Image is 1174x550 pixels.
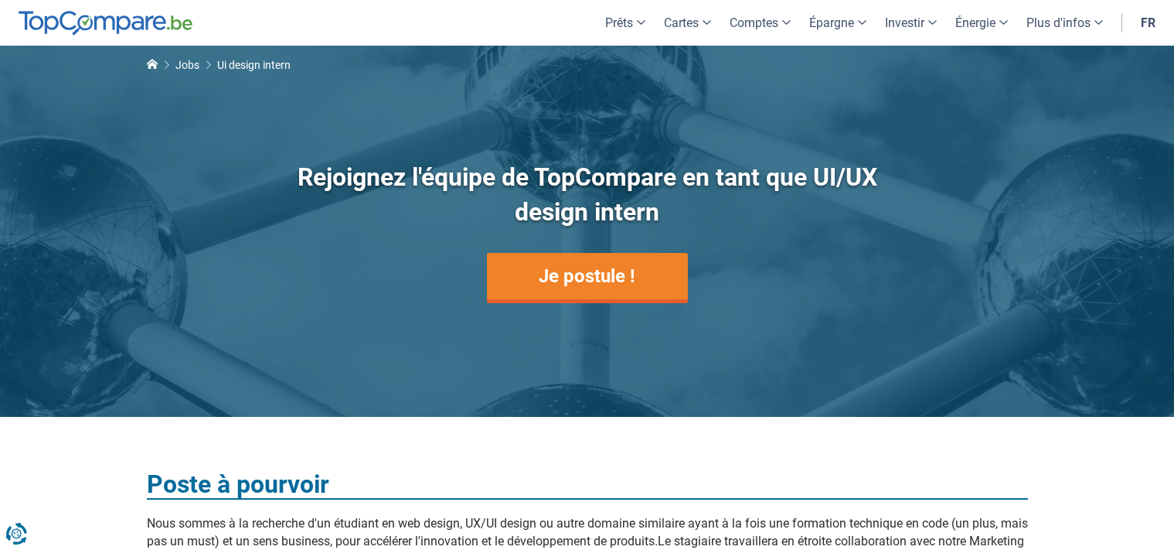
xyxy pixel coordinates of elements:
a: Jobs [175,59,199,71]
a: Home [147,59,158,71]
h1: Rejoignez l'équipe de TopCompare en tant que UI/UX design intern [294,160,881,230]
span: Ui design intern [217,59,291,71]
a: Je postule ! [487,253,688,299]
h3: Poste à pourvoir [147,471,1028,500]
img: TopCompare [19,11,192,36]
